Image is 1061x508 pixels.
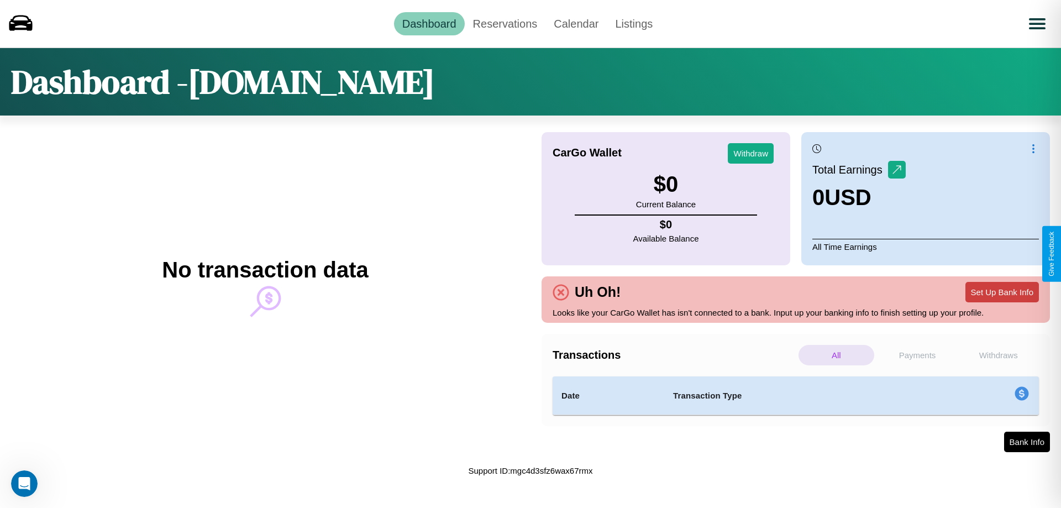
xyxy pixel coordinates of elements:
[1022,8,1053,39] button: Open menu
[394,12,465,35] a: Dashboard
[11,470,38,497] iframe: Intercom live chat
[561,389,655,402] h4: Date
[11,59,435,104] h1: Dashboard - [DOMAIN_NAME]
[468,463,592,478] p: Support ID: mgc4d3sfz6wax67rmx
[553,305,1039,320] p: Looks like your CarGo Wallet has isn't connected to a bank. Input up your banking info to finish ...
[633,218,699,231] h4: $ 0
[673,389,924,402] h4: Transaction Type
[545,12,607,35] a: Calendar
[880,345,955,365] p: Payments
[799,345,874,365] p: All
[636,172,696,197] h3: $ 0
[633,231,699,246] p: Available Balance
[553,376,1039,415] table: simple table
[728,143,774,164] button: Withdraw
[465,12,546,35] a: Reservations
[960,345,1036,365] p: Withdraws
[569,284,626,300] h4: Uh Oh!
[812,160,888,180] p: Total Earnings
[553,146,622,159] h4: CarGo Wallet
[812,239,1039,254] p: All Time Earnings
[1048,232,1055,276] div: Give Feedback
[553,349,796,362] h4: Transactions
[607,12,661,35] a: Listings
[636,197,696,212] p: Current Balance
[1004,432,1050,452] button: Bank Info
[965,282,1039,302] button: Set Up Bank Info
[162,258,368,282] h2: No transaction data
[812,185,906,210] h3: 0 USD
